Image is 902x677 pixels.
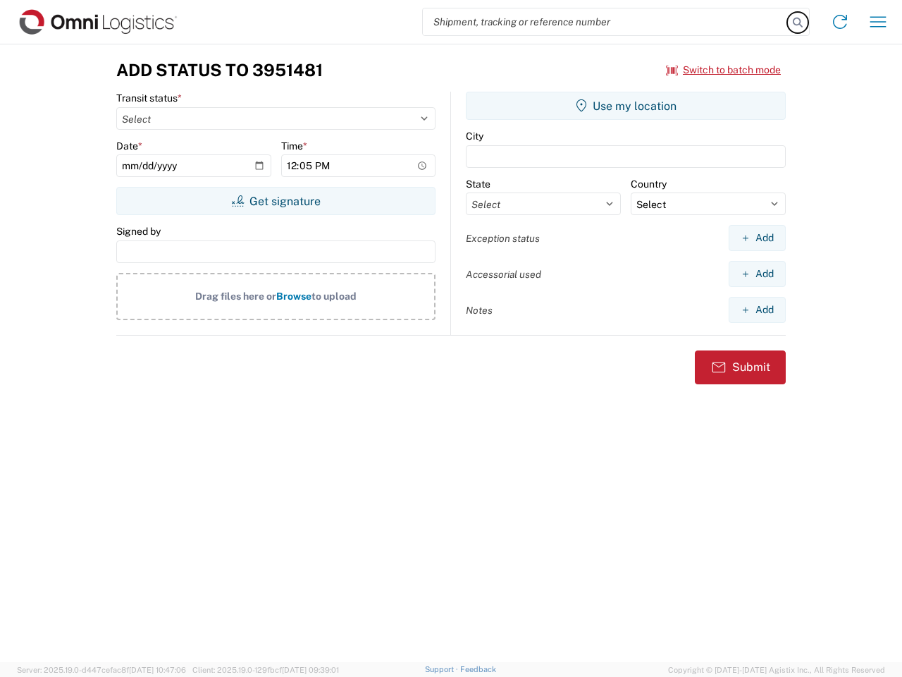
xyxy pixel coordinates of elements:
[466,304,493,317] label: Notes
[695,350,786,384] button: Submit
[281,140,307,152] label: Time
[466,232,540,245] label: Exception status
[466,268,541,281] label: Accessorial used
[17,666,186,674] span: Server: 2025.19.0-d447cefac8f
[729,225,786,251] button: Add
[668,664,885,676] span: Copyright © [DATE]-[DATE] Agistix Inc., All Rights Reserved
[466,130,483,142] label: City
[276,291,311,302] span: Browse
[192,666,339,674] span: Client: 2025.19.0-129fbcf
[631,178,667,190] label: Country
[116,60,323,80] h3: Add Status to 3951481
[423,8,788,35] input: Shipment, tracking or reference number
[116,225,161,238] label: Signed by
[282,666,339,674] span: [DATE] 09:39:01
[666,59,781,82] button: Switch to batch mode
[311,291,357,302] span: to upload
[460,665,496,673] a: Feedback
[116,187,435,215] button: Get signature
[129,666,186,674] span: [DATE] 10:47:06
[466,178,490,190] label: State
[425,665,460,673] a: Support
[466,92,786,120] button: Use my location
[729,297,786,323] button: Add
[195,291,276,302] span: Drag files here or
[116,92,182,104] label: Transit status
[116,140,142,152] label: Date
[729,261,786,287] button: Add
